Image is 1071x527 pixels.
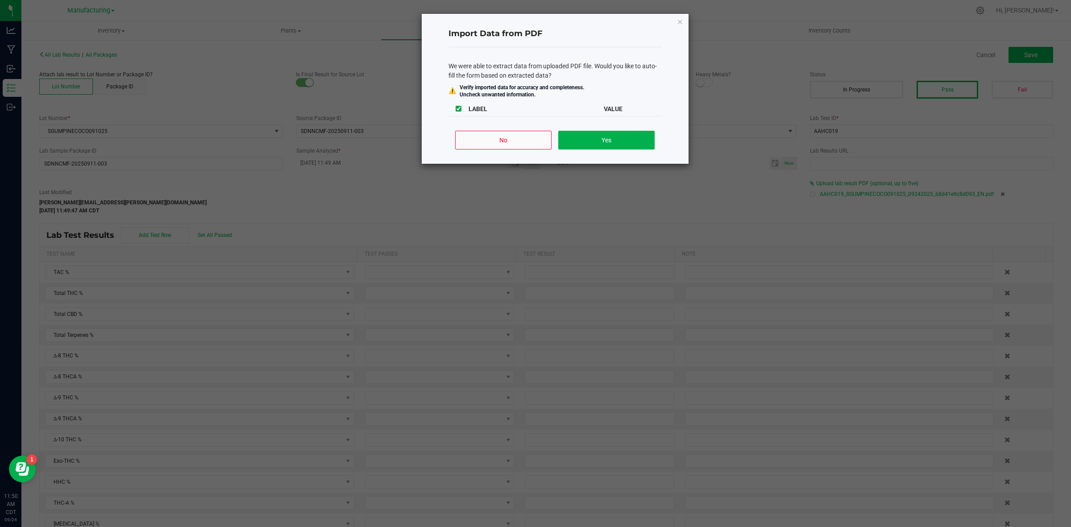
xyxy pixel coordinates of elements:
[26,454,37,465] iframe: Resource center unread badge
[9,456,36,482] iframe: Resource center
[604,102,662,116] th: VALUE
[460,84,584,98] p: Verify imported data for accuracy and completeness. Uncheck unwanted information.
[469,102,604,116] th: LABEL
[448,86,456,95] div: ⚠️
[677,16,683,27] button: Close
[455,131,551,149] button: No
[448,28,662,40] h4: Import Data from PDF
[448,62,662,80] div: We were able to extract data from uploaded PDF file. Would you like to auto-fill the form based o...
[558,131,654,149] button: Yes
